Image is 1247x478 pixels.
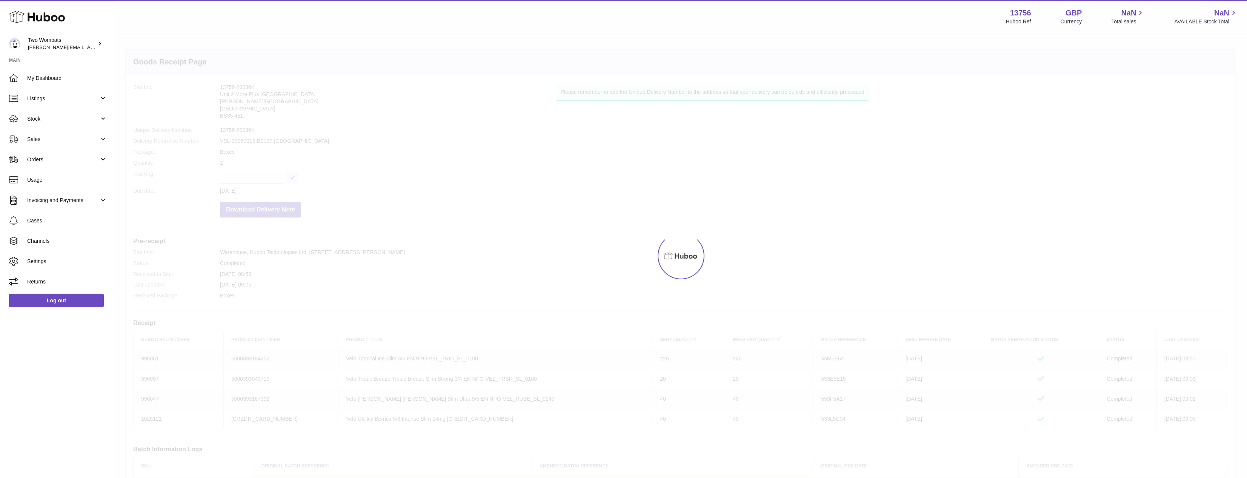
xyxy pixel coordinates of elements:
span: Orders [27,156,99,163]
span: Total sales [1111,18,1145,25]
a: NaN AVAILABLE Stock Total [1174,8,1238,25]
span: AVAILABLE Stock Total [1174,18,1238,25]
span: Listings [27,95,99,102]
div: Huboo Ref [1006,18,1031,25]
strong: 13756 [1010,8,1031,18]
span: [PERSON_NAME][EMAIL_ADDRESS][DOMAIN_NAME] [28,44,151,50]
span: Settings [27,258,107,265]
span: Cases [27,217,107,224]
span: Invoicing and Payments [27,197,99,204]
span: Channels [27,237,107,245]
span: NaN [1214,8,1229,18]
span: NaN [1121,8,1136,18]
a: Log out [9,294,104,307]
span: Returns [27,278,107,285]
strong: GBP [1066,8,1082,18]
a: NaN Total sales [1111,8,1145,25]
div: Currency [1061,18,1082,25]
span: Stock [27,115,99,123]
span: Sales [27,136,99,143]
span: Usage [27,176,107,184]
span: My Dashboard [27,75,107,82]
div: Two Wombats [28,37,96,51]
img: alan@twowombats.com [9,38,20,49]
